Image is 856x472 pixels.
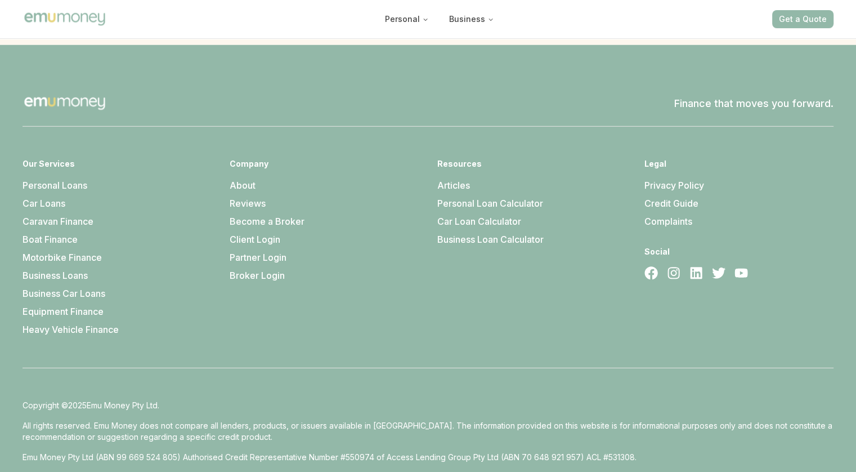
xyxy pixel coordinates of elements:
[674,96,833,112] p: Finance that moves you forward.
[230,198,266,209] a: Reviews
[23,234,78,245] a: Boat Finance
[23,252,102,263] a: Motorbike Finance
[644,246,833,257] h3: Social
[230,180,256,191] a: About
[23,158,212,170] h3: Our Services
[23,216,93,227] a: Caravan Finance
[23,420,833,443] p: All rights reserved. Emu Money does not compare all lenders, products, or issuers available in [G...
[23,198,65,209] a: Car Loans
[230,158,419,170] h3: Company
[644,158,833,170] h3: Legal
[23,81,107,126] img: Emu Money
[772,10,833,28] button: Get a Quote
[437,216,521,227] a: Car Loan Calculator
[230,216,304,227] a: Become a Broker
[23,452,833,463] p: Emu Money Pty Ltd (ABN 99 669 524 805) Authorised Credit Representative Number #550974 of Access ...
[644,216,692,227] a: Complaints
[23,306,104,317] a: Equipment Finance
[437,198,543,209] a: Personal Loan Calculator
[230,234,280,245] a: Client Login
[23,180,87,191] a: Personal Loans
[23,324,119,335] a: Heavy Vehicle Finance
[376,9,438,29] button: Personal
[23,400,833,411] p: Copyright © 2025 Emu Money Pty Ltd.
[437,180,470,191] a: Articles
[23,270,88,281] a: Business Loans
[230,270,285,281] a: Broker Login
[644,180,704,191] a: Privacy Policy
[644,198,698,209] a: Credit Guide
[23,11,107,27] img: Emu Money
[440,9,503,29] button: Business
[437,234,544,245] a: Business Loan Calculator
[23,288,105,299] a: Business Car Loans
[437,158,626,170] h3: Resources
[230,252,286,263] a: Partner Login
